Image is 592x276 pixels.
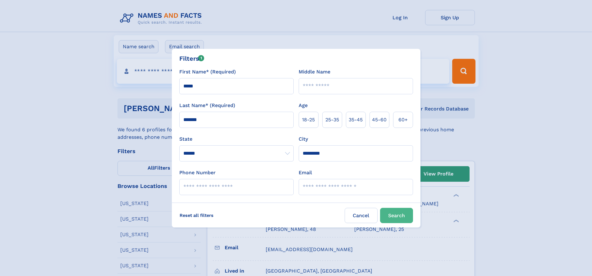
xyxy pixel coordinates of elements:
[372,116,387,124] span: 45‑60
[179,68,236,76] label: First Name* (Required)
[349,116,363,124] span: 35‑45
[179,169,216,176] label: Phone Number
[302,116,315,124] span: 18‑25
[299,68,330,76] label: Middle Name
[299,102,308,109] label: Age
[179,135,294,143] label: State
[345,208,378,223] label: Cancel
[179,54,204,63] div: Filters
[325,116,339,124] span: 25‑35
[179,102,235,109] label: Last Name* (Required)
[398,116,408,124] span: 60+
[299,135,308,143] label: City
[299,169,312,176] label: Email
[176,208,218,223] label: Reset all filters
[380,208,413,223] button: Search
